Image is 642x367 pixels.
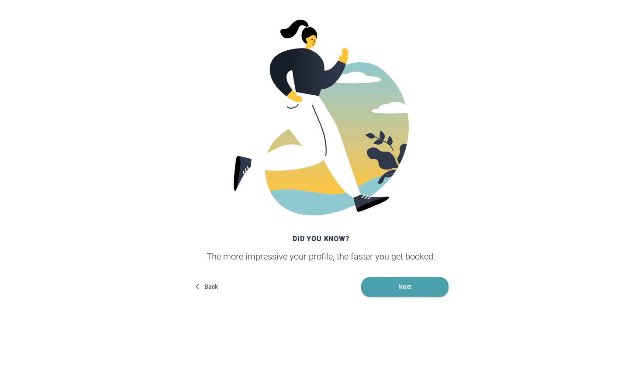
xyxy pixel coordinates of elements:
[190,230,452,247] div: Did you know?
[234,20,409,215] img: Breezing
[190,251,452,262] div: The more impressive your profile, the faster you get booked.
[361,277,449,297] button: Next
[193,277,221,297] button: Back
